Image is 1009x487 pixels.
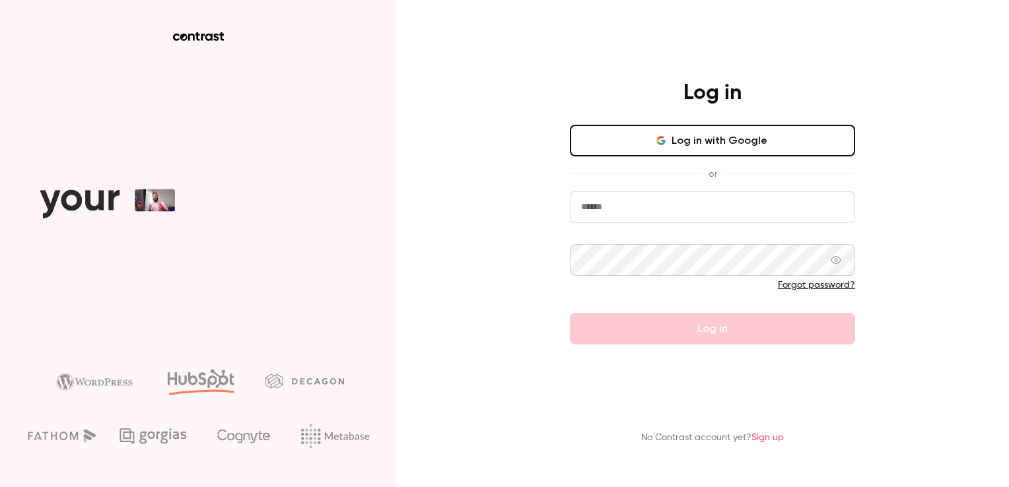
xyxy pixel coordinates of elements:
button: Log in with Google [570,125,855,156]
span: or [702,167,724,181]
a: Sign up [751,433,784,442]
p: No Contrast account yet? [641,431,784,445]
img: decagon [265,373,344,388]
h4: Log in [683,80,742,106]
a: Forgot password? [778,280,855,290]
